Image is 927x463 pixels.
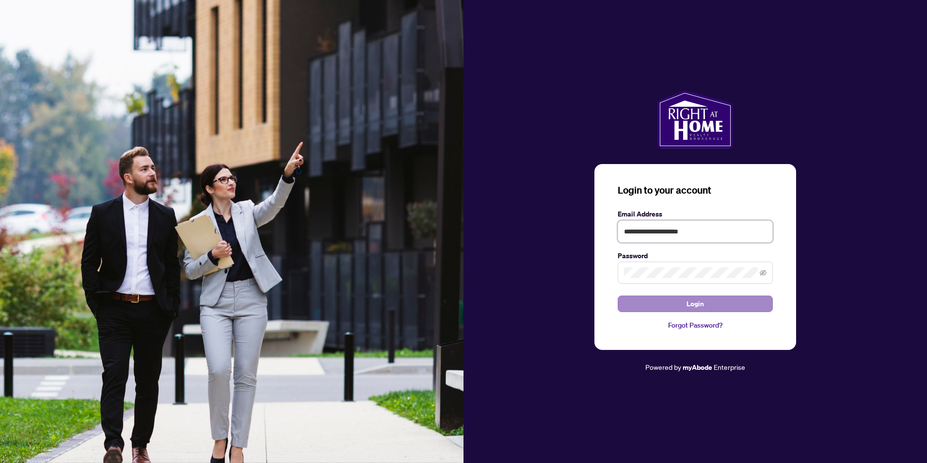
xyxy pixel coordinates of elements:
[657,90,733,149] img: ma-logo
[618,209,773,219] label: Email Address
[687,296,704,312] span: Login
[683,362,712,373] a: myAbode
[618,183,773,197] h3: Login to your account
[618,296,773,312] button: Login
[618,250,773,261] label: Password
[618,320,773,331] a: Forgot Password?
[714,363,745,371] span: Enterprise
[645,363,681,371] span: Powered by
[760,269,767,276] span: eye-invisible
